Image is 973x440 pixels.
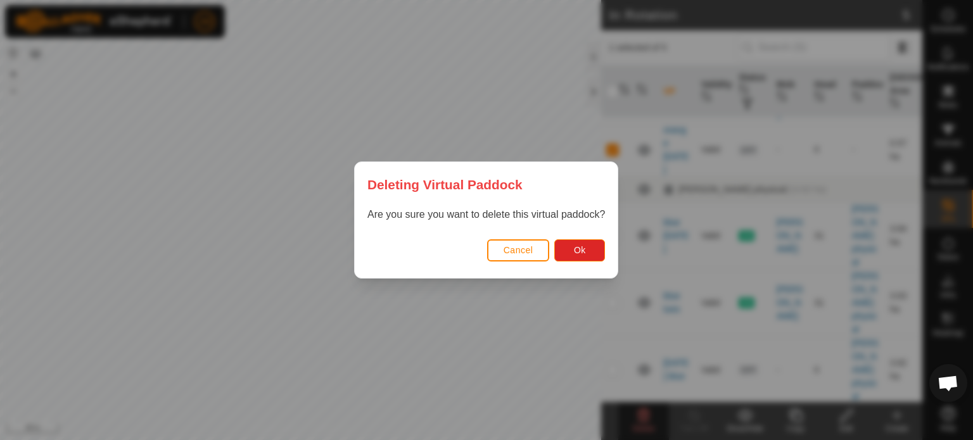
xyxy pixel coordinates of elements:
span: Ok [574,245,586,255]
div: Open chat [929,364,967,402]
span: Deleting Virtual Paddock [367,175,523,194]
span: Cancel [504,245,533,255]
button: Ok [555,239,606,261]
button: Cancel [487,239,550,261]
p: Are you sure you want to delete this virtual paddock? [367,207,605,222]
